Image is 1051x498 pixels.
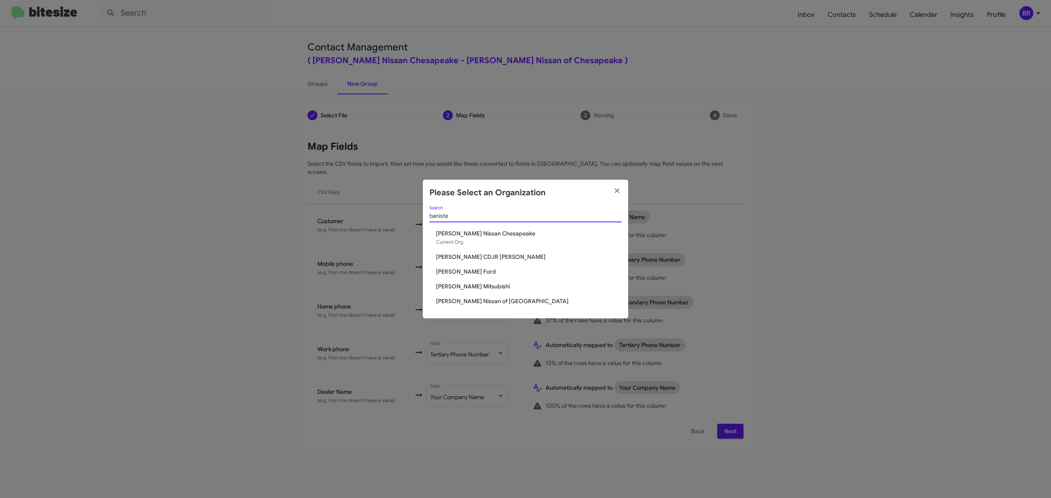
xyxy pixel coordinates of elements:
span: [PERSON_NAME] Ford [436,267,622,276]
span: [PERSON_NAME] Nissan of [GEOGRAPHIC_DATA] [436,297,622,305]
span: [PERSON_NAME] Mitsubishi [436,282,622,290]
span: [PERSON_NAME] Nissan Chesapeake [436,229,622,238]
span: [PERSON_NAME] CDJR [PERSON_NAME] [436,253,622,261]
span: Current Org [436,239,463,245]
h2: Please Select an Organization [429,186,546,199]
